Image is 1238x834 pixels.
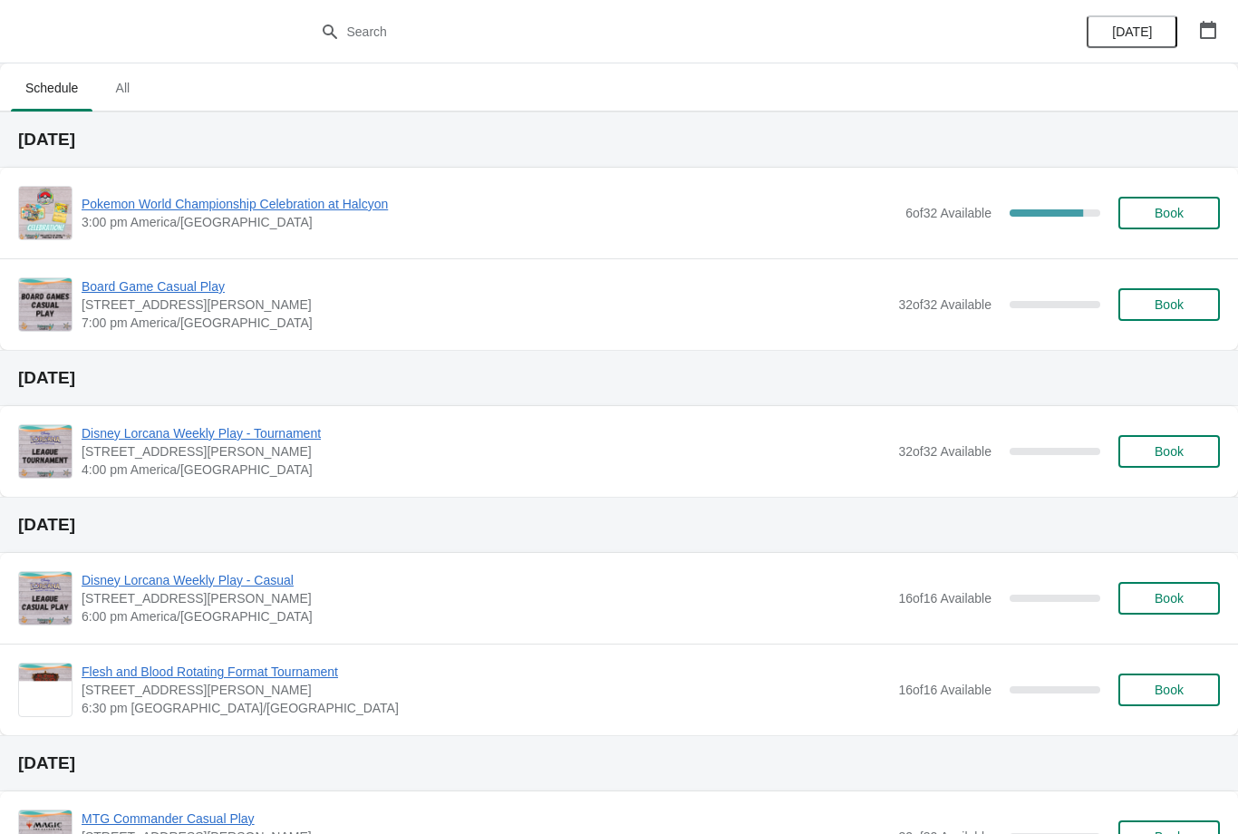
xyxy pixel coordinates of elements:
[18,369,1220,387] h2: [DATE]
[1118,197,1220,229] button: Book
[18,516,1220,534] h2: [DATE]
[82,571,889,589] span: Disney Lorcana Weekly Play - Casual
[1155,444,1184,459] span: Book
[82,314,889,332] span: 7:00 pm America/[GEOGRAPHIC_DATA]
[82,461,889,479] span: 4:00 pm America/[GEOGRAPHIC_DATA]
[898,444,991,459] span: 32 of 32 Available
[82,681,889,699] span: [STREET_ADDRESS][PERSON_NAME]
[82,442,889,461] span: [STREET_ADDRESS][PERSON_NAME]
[82,424,889,442] span: Disney Lorcana Weekly Play - Tournament
[19,278,72,331] img: Board Game Casual Play | 2040 Louetta Rd Ste I Spring, TX 77388 | 7:00 pm America/Chicago
[346,15,929,48] input: Search
[1155,206,1184,220] span: Book
[19,664,72,716] img: Flesh and Blood Rotating Format Tournament | 2040 Louetta Rd Ste I Spring, TX 77388 | 6:30 pm Ame...
[1118,582,1220,615] button: Book
[82,663,889,681] span: Flesh and Blood Rotating Format Tournament
[19,572,72,625] img: Disney Lorcana Weekly Play - Casual | 2040 Louetta Rd Ste I Spring, TX 77388 | 6:00 pm America/Ch...
[82,589,889,607] span: [STREET_ADDRESS][PERSON_NAME]
[1087,15,1177,48] button: [DATE]
[82,195,896,213] span: Pokemon World Championship Celebration at Halcyon
[898,683,991,697] span: 16 of 16 Available
[1118,435,1220,468] button: Book
[898,591,991,606] span: 16 of 16 Available
[1112,24,1152,39] span: [DATE]
[19,425,72,478] img: Disney Lorcana Weekly Play - Tournament | 2040 Louetta Rd Ste I Spring, TX 77388 | 4:00 pm Americ...
[1118,288,1220,321] button: Book
[11,72,92,104] span: Schedule
[82,277,889,296] span: Board Game Casual Play
[82,699,889,717] span: 6:30 pm [GEOGRAPHIC_DATA]/[GEOGRAPHIC_DATA]
[82,607,889,625] span: 6:00 pm America/[GEOGRAPHIC_DATA]
[1155,683,1184,697] span: Book
[82,213,896,231] span: 3:00 pm America/[GEOGRAPHIC_DATA]
[898,297,991,312] span: 32 of 32 Available
[100,72,145,104] span: All
[82,810,889,828] span: MTG Commander Casual Play
[18,131,1220,149] h2: [DATE]
[19,187,72,239] img: Pokemon World Championship Celebration at Halcyon | | 3:00 pm America/Chicago
[18,754,1220,772] h2: [DATE]
[1155,591,1184,606] span: Book
[1118,674,1220,706] button: Book
[1155,297,1184,312] span: Book
[905,206,991,220] span: 6 of 32 Available
[82,296,889,314] span: [STREET_ADDRESS][PERSON_NAME]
